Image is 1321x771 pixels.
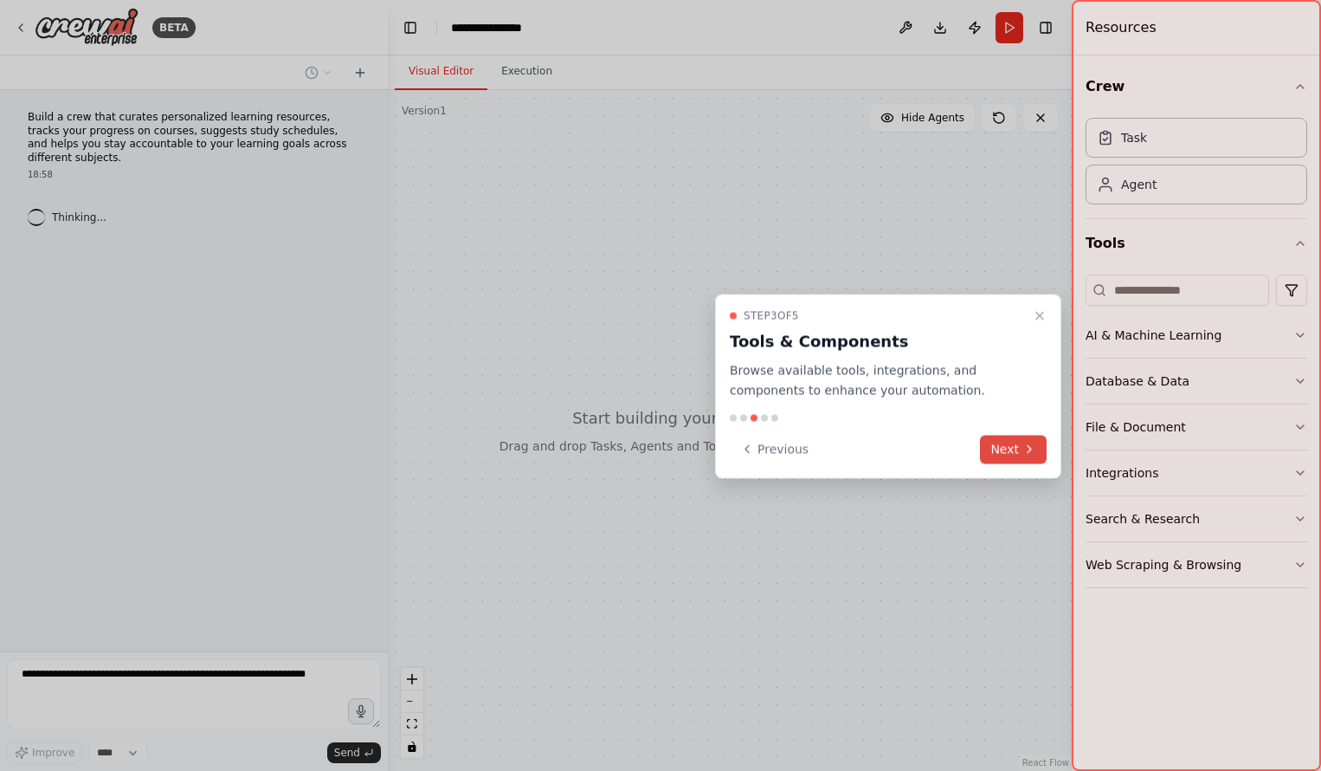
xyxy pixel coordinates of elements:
button: Next [980,435,1047,463]
button: Hide left sidebar [398,16,422,40]
button: Close walkthrough [1029,306,1050,327]
h3: Tools & Components [730,330,1026,354]
span: Step 3 of 5 [744,309,799,323]
button: Previous [730,435,819,463]
p: Browse available tools, integrations, and components to enhance your automation. [730,361,1026,401]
